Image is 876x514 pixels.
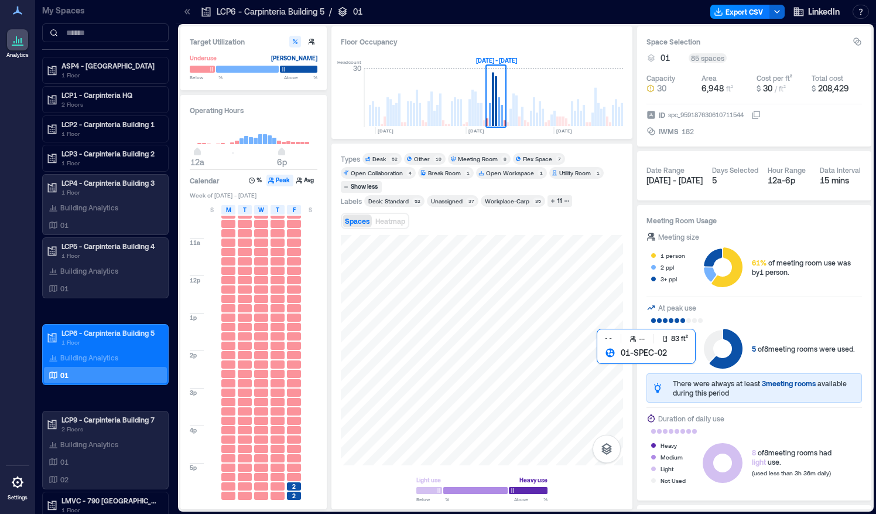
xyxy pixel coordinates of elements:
span: Below % [190,74,223,81]
p: 02 [60,475,69,484]
div: 15 mins [820,175,863,186]
div: Medium [661,451,683,463]
span: 11a [190,239,200,247]
button: IDspc_959187630610711544 [751,110,761,120]
p: LCP3 - Carpinteria Building 2 [61,149,160,158]
div: Other [414,155,430,163]
p: 01 [60,284,69,293]
p: Building Analytics [60,266,118,275]
p: 2 Floors [61,424,160,434]
p: LCP2 - Carpinteria Building 1 [61,120,160,129]
button: Heatmap [373,215,408,227]
div: 52 [412,198,422,205]
div: Cost per ft² [757,73,792,83]
a: Settings [4,468,32,505]
span: 12p [190,276,200,284]
div: of 8 meeting rooms had use. [752,448,831,467]
span: ID [659,109,665,121]
span: Week of [DATE] - [DATE] [190,191,317,199]
div: spc_959187630610711544 [667,109,745,121]
div: 1 [538,169,545,176]
text: [DATE] [468,128,484,134]
text: [DATE] [556,128,572,134]
div: Heavy use [519,474,547,486]
div: Duration of daily use [658,413,724,424]
button: Spaces [343,215,372,227]
button: Export CSV [710,5,770,19]
div: Utility Room [559,169,591,177]
div: 1 person [661,250,685,261]
span: Below % [416,496,449,503]
p: Building Analytics [60,353,118,362]
div: 12a - 6p [768,175,810,186]
p: 01 [353,6,362,18]
span: 8 [752,448,756,457]
div: There were always at least available during this period [673,379,857,397]
span: 3p [190,389,197,397]
div: 3+ ppl [661,273,677,285]
p: LCP4 - Carpinteria Building 3 [61,178,160,188]
p: Building Analytics [60,203,118,212]
h3: Meeting Room Usage [646,215,862,226]
span: 3 meeting rooms [762,379,816,387]
span: 6p [277,157,287,167]
span: Above % [514,496,547,503]
div: Workplace-Carp [485,197,529,205]
div: Open Workspace [486,169,534,177]
text: [DATE] [378,128,393,134]
span: 1p [190,314,197,322]
span: LinkedIn [808,6,840,18]
button: Peak [266,175,293,186]
span: 2 [292,492,296,500]
button: % [247,175,265,186]
span: IWMS [659,125,679,137]
p: 1 Floor [61,188,160,197]
div: 10 [433,155,443,162]
span: 2 [292,482,296,491]
div: 1 [464,169,471,176]
p: 1 Floor [61,251,160,260]
div: Open Collaboration [351,169,403,177]
h3: Operating Hours [190,104,317,116]
span: (used less than 3h 36m daily) [752,469,831,476]
p: LCP6 - Carpinteria Building 5 [61,328,160,338]
span: S [309,205,312,215]
span: F [293,205,296,215]
div: 52 [389,155,399,162]
p: LCP6 - Carpinteria Building 5 [217,6,324,18]
button: 182 [682,125,761,137]
span: light [752,458,766,466]
span: $ [757,84,761,93]
span: M [226,205,231,215]
span: S [210,205,214,215]
span: / ft² [775,84,786,93]
p: 2 Floors [61,100,160,109]
p: LCP9 - Carpinteria Building 7 [61,415,160,424]
span: 2p [190,351,197,359]
p: 1 Floor [61,158,160,168]
span: 5p [190,464,197,472]
div: Total cost [812,73,843,83]
div: Days Selected [712,165,758,175]
div: Unassigned [431,197,463,205]
div: Heavy [661,440,677,451]
div: At peak use [658,302,696,314]
h3: Space Selection [646,36,853,47]
span: 4p [190,426,197,434]
span: Above % [284,74,317,81]
p: 1 Floor [61,70,160,80]
p: LCP1 - Carpinteria HQ [61,90,160,100]
button: 30 [646,83,697,94]
div: 8 [501,155,508,162]
div: Light [661,463,673,475]
div: Show less [349,182,379,192]
div: Labels [341,196,362,206]
div: of 8 meeting rooms were used. [752,344,855,353]
div: Meeting Room [458,155,498,163]
div: Available [661,349,684,360]
div: Meeting size [658,231,699,243]
p: Settings [8,494,28,501]
div: Not Used [661,475,686,486]
button: Show less [341,181,382,193]
span: T [276,205,279,215]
